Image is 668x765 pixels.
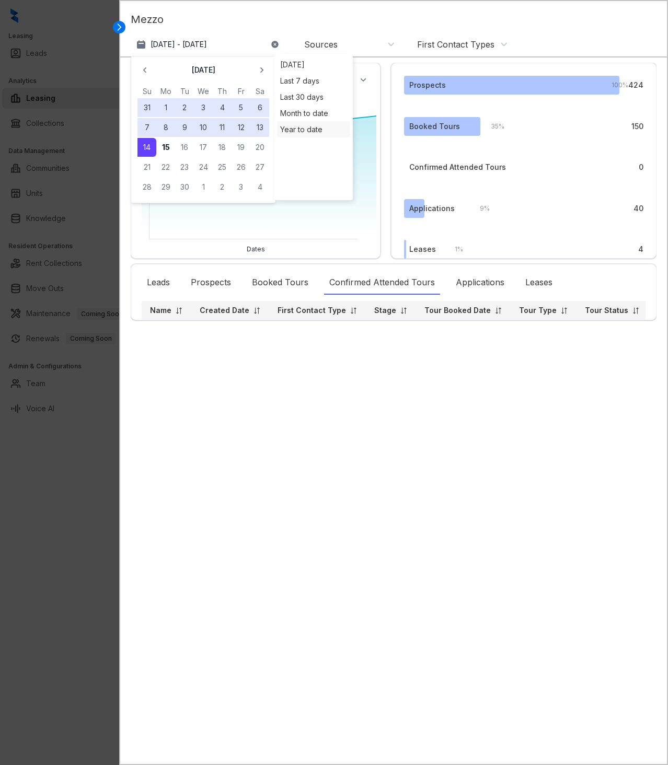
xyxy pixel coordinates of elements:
[350,307,358,315] img: sorting
[137,158,156,177] button: 21
[277,121,350,137] div: Year to date
[213,138,232,157] button: 18
[304,39,338,50] div: Sources
[175,158,194,177] button: 23
[137,178,156,196] button: 28
[417,39,494,50] div: First Contact Types
[444,244,463,255] div: 1 %
[232,98,250,117] button: 5
[194,138,213,157] button: 17
[175,178,194,196] button: 30
[175,98,194,117] button: 2
[156,86,175,97] th: Monday
[175,307,183,315] img: sorting
[634,203,643,214] div: 40
[628,79,643,91] div: 424
[250,138,269,157] button: 20
[194,118,213,137] button: 10
[131,35,287,54] button: [DATE] - [DATE]
[250,86,269,97] th: Saturday
[601,79,628,91] div: 100 %
[278,305,346,316] p: First Contact Type
[156,158,175,177] button: 22
[638,244,643,255] div: 4
[200,305,249,316] p: Created Date
[253,307,261,315] img: sorting
[250,118,269,137] button: 13
[175,86,194,97] th: Tuesday
[424,305,491,316] p: Tour Booked Date
[277,105,350,121] div: Month to date
[409,79,446,91] div: Prospects
[409,244,436,255] div: Leases
[194,158,213,177] button: 24
[324,271,440,295] div: Confirmed Attended Tours
[631,121,643,132] div: 150
[194,178,213,196] button: 1
[213,158,232,177] button: 25
[277,89,350,105] div: Last 30 days
[494,307,502,315] img: sorting
[250,158,269,177] button: 27
[194,86,213,97] th: Wednesday
[409,161,506,173] div: Confirmed Attended Tours
[175,138,194,157] button: 16
[520,271,558,295] div: Leases
[469,203,490,214] div: 9 %
[277,56,350,73] div: [DATE]
[277,73,350,89] div: Last 7 days
[194,98,213,117] button: 3
[137,138,156,157] button: 14
[409,203,455,214] div: Applications
[374,305,396,316] p: Stage
[232,158,250,177] button: 26
[409,121,460,132] div: Booked Tours
[519,305,557,316] p: Tour Type
[250,178,269,196] button: 4
[232,86,250,97] th: Friday
[400,307,408,315] img: sorting
[250,98,269,117] button: 6
[560,307,568,315] img: sorting
[136,245,375,254] div: Dates
[175,118,194,137] button: 9
[191,65,215,75] p: [DATE]
[137,98,156,117] button: 31
[247,271,314,295] div: Booked Tours
[137,118,156,137] button: 7
[156,98,175,117] button: 1
[213,98,232,117] button: 4
[213,86,232,97] th: Thursday
[639,161,643,173] div: 0
[451,271,510,295] div: Applications
[156,178,175,196] button: 29
[232,138,250,157] button: 19
[232,118,250,137] button: 12
[213,118,232,137] button: 11
[585,305,628,316] p: Tour Status
[156,118,175,137] button: 8
[213,178,232,196] button: 2
[186,271,236,295] div: Prospects
[632,307,640,315] img: sorting
[151,39,207,50] p: [DATE] - [DATE]
[142,271,175,295] div: Leads
[232,178,250,196] button: 3
[131,11,657,35] p: Mezzo
[150,305,171,316] p: Name
[137,86,156,97] th: Sunday
[480,121,504,132] div: 35 %
[156,138,175,157] button: 15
